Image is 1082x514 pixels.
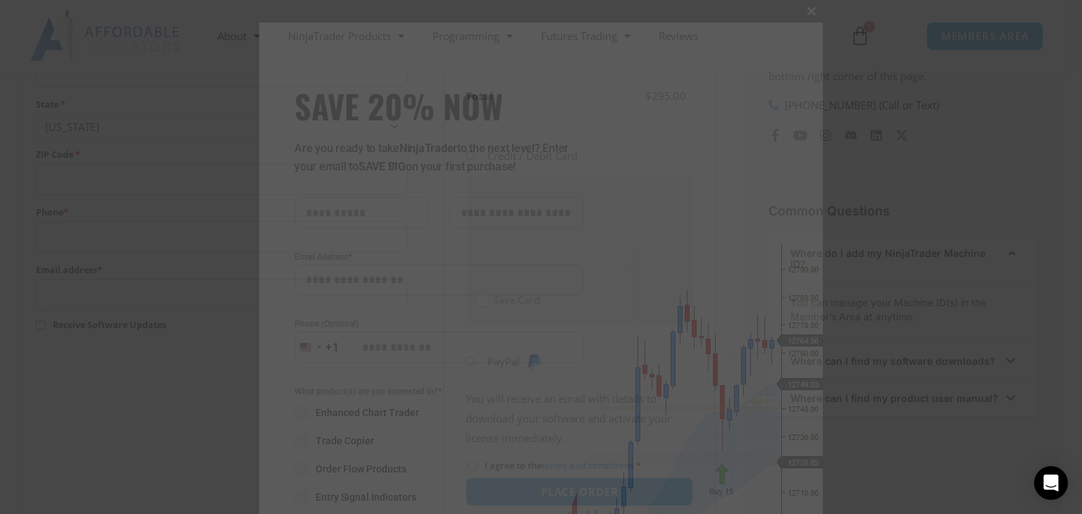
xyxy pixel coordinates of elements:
label: Enhanced Chart Trader [294,406,583,420]
span: Trade Copier [316,434,374,448]
strong: SAVE BIG [359,160,406,173]
div: Open Intercom Messenger [1034,466,1068,500]
h3: SAVE 20% NOW [294,86,583,125]
label: Trade Copier [294,434,583,448]
div: +1 [325,339,340,357]
label: Phone (Optional) [294,317,583,331]
button: Selected country [294,332,340,363]
label: Email Address [294,250,583,264]
p: Are you ready to take to the next level? Enter your email to on your first purchase! [294,139,583,176]
span: Order Flow Products [316,462,406,476]
strong: NinjaTrader [399,142,457,155]
span: Entry Signal Indicators [316,490,416,504]
label: Order Flow Products [294,462,583,476]
span: What product(s) are you interested in? [294,384,583,399]
label: Entry Signal Indicators [294,490,583,504]
span: Enhanced Chart Trader [316,406,419,420]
